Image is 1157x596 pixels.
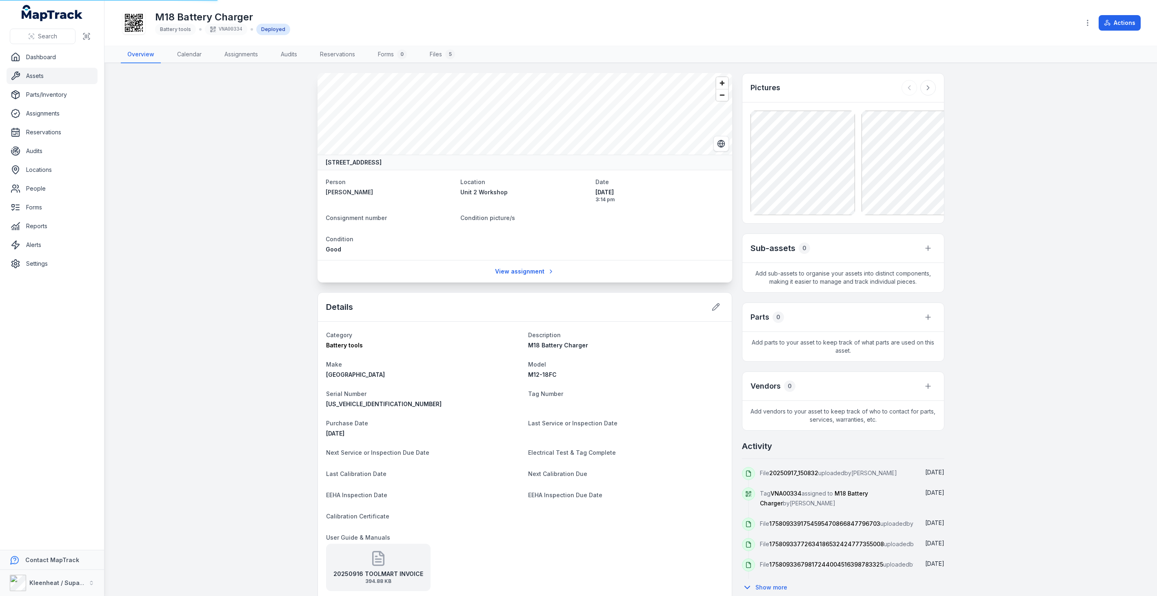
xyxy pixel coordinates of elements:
time: 16/09/2025, 12:00:00 am [326,430,344,437]
span: 394.88 KB [333,578,423,585]
span: Good [326,246,341,253]
span: [DATE] [925,560,944,567]
span: Description [528,331,561,338]
span: [DATE] [595,188,724,196]
strong: Contact MapTrack [25,556,79,563]
canvas: Map [318,73,732,155]
button: Switch to Satellite View [713,136,729,151]
a: MapTrack [22,5,83,21]
span: User Guide & Manuals [326,534,390,541]
button: Zoom in [716,77,728,89]
div: 0 [397,49,407,59]
span: [DATE] [925,519,944,526]
span: Date [595,178,609,185]
span: File uploaded by [PERSON_NAME] [760,469,897,476]
a: View assignment [490,264,560,279]
span: Unit 2 Workshop [460,189,508,196]
h3: Parts [751,311,769,323]
strong: [STREET_ADDRESS] [326,158,382,167]
span: [DATE] [925,540,944,547]
span: [US_VEHICLE_IDENTIFICATION_NUMBER] [326,400,442,407]
span: Battery tools [326,342,363,349]
time: 17/09/2025, 3:16:26 pm [925,540,944,547]
strong: 20250916 TOOLMART INVOICE [333,570,423,578]
span: Location [460,178,485,185]
a: Parts/Inventory [7,87,98,103]
span: File uploaded by [PERSON_NAME] [760,540,963,547]
span: Person [326,178,346,185]
span: Calibration Certificate [326,513,389,520]
span: EEHA Inspection Date [326,491,387,498]
span: [GEOGRAPHIC_DATA] [326,371,385,378]
div: 0 [799,242,810,254]
h3: Vendors [751,380,781,392]
span: Battery tools [160,26,191,32]
button: Show more [742,579,793,596]
span: Search [38,32,57,40]
span: [DATE] [925,489,944,496]
div: Deployed [256,24,290,35]
span: M12-18FC [528,371,557,378]
span: Next Calibration Due [528,470,587,477]
a: People [7,180,98,197]
span: Model [528,361,546,368]
a: Forms [7,199,98,216]
h1: M18 Battery Charger [155,11,290,24]
span: EEHA Inspection Due Date [528,491,602,498]
a: Reservations [313,46,362,63]
div: VNA00334 [205,24,247,35]
a: Reservations [7,124,98,140]
button: Zoom out [716,89,728,101]
a: Assignments [218,46,264,63]
span: Serial Number [326,390,366,397]
a: Alerts [7,237,98,253]
span: Category [326,331,352,338]
span: 3:14 pm [595,196,724,203]
h2: Activity [742,440,772,452]
time: 17/09/2025, 3:16:55 pm [925,489,944,496]
span: File uploaded by [PERSON_NAME] [760,520,959,527]
span: [DATE] [925,469,944,476]
h3: Pictures [751,82,780,93]
span: Last Service or Inspection Date [528,420,617,427]
time: 17/09/2025, 3:16:16 pm [925,560,944,567]
div: 5 [445,49,455,59]
time: 17/09/2025, 3:14:13 pm [595,188,724,203]
h2: Details [326,301,353,313]
span: 17580933772634186532424777355008 [769,540,884,547]
div: 0 [784,380,795,392]
span: 1758093391754595470866847796703 [769,520,880,527]
span: Add sub-assets to organise your assets into distinct components, making it easier to manage and t... [742,263,944,292]
span: Add parts to your asset to keep track of what parts are used on this asset. [742,332,944,361]
span: Consignment number [326,214,387,221]
a: Locations [7,162,98,178]
span: 17580933679817244004516398783325 [769,561,883,568]
span: Purchase Date [326,420,368,427]
span: Next Service or Inspection Due Date [326,449,429,456]
strong: Kleenheat / Supagas [29,579,90,586]
a: Dashboard [7,49,98,65]
span: VNA00334 [771,490,802,497]
span: M18 Battery Charger [528,342,588,349]
span: Make [326,361,342,368]
a: Assets [7,68,98,84]
a: Reports [7,218,98,234]
a: [PERSON_NAME] [326,188,454,196]
a: Settings [7,256,98,272]
span: Electrical Test & Tag Complete [528,449,616,456]
span: Last Calibration Date [326,470,386,477]
a: Files5 [423,46,462,63]
span: 20250917_150832 [769,469,818,476]
a: Calendar [171,46,208,63]
a: Audits [7,143,98,159]
a: Unit 2 Workshop [460,188,589,196]
a: Audits [274,46,304,63]
h2: Sub-assets [751,242,795,254]
span: File uploaded by [PERSON_NAME] [760,561,962,568]
time: 17/09/2025, 3:16:39 pm [925,519,944,526]
span: Tag Number [528,390,563,397]
span: Tag assigned to by [PERSON_NAME] [760,490,868,507]
span: [DATE] [326,430,344,437]
a: Overview [121,46,161,63]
